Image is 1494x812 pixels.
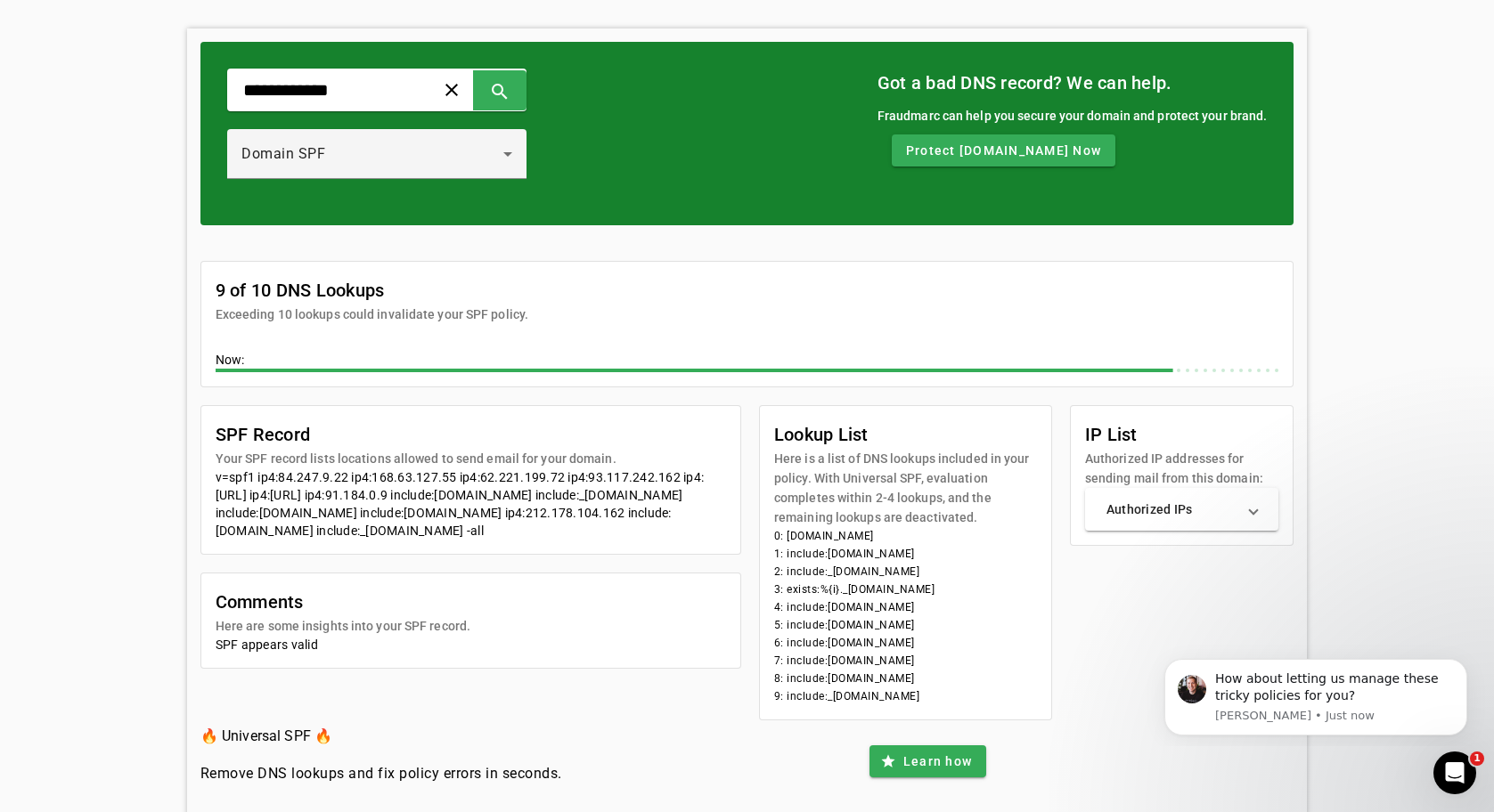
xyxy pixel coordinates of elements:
[774,527,1037,545] li: 0: [DOMAIN_NAME]
[1085,488,1279,531] mat-expansion-panel-header: Authorized IPs
[216,420,616,449] mat-card-title: SPF Record
[200,724,562,749] h3: 🔥 Universal SPF 🔥
[774,634,1037,652] li: 6: include:[DOMAIN_NAME]
[774,581,1037,598] li: 3: exists:%{i}._[DOMAIN_NAME]
[216,636,726,654] div: SPF appears valid
[774,420,1037,449] mat-card-title: Lookup List
[878,106,1268,126] div: Fraudmarc can help you secure your domain and protect your brand.
[1138,643,1494,746] iframe: Intercom notifications message
[216,616,470,636] mat-card-subtitle: Here are some insights into your SPF record.
[216,468,726,540] div: v=spf1 ip4:84.247.9.22 ip4:168.63.127.55 ip4:62.221.199.72 ip4:93.117.242.162 ip4:[URL] ip4:[URL]...
[216,304,528,324] mat-card-subtitle: Exceeding 10 lookups could invalidate your SPF policy.
[774,616,1037,634] li: 5: include:[DOMAIN_NAME]
[1433,751,1476,794] iframe: Intercom live chat
[216,351,1279,372] div: Now:
[869,745,986,777] button: Learn how
[774,449,1037,527] mat-card-subtitle: Here is a list of DNS lookups included in your policy. With Universal SPF, evaluation completes w...
[774,652,1037,670] li: 7: include:[DOMAIN_NAME]
[903,752,972,770] span: Learn how
[1085,449,1279,488] mat-card-subtitle: Authorized IP addresses for sending mail from this domain:
[774,563,1037,581] li: 2: include:_[DOMAIN_NAME]
[1085,420,1279,449] mat-card-title: IP List
[1106,500,1237,518] mat-panel-title: Authorized IPs
[1470,751,1484,766] span: 1
[216,588,470,616] mat-card-title: Comments
[878,69,1268,97] mat-card-title: Got a bad DNS record? We can help.
[774,670,1037,687] li: 8: include:[DOMAIN_NAME]
[200,763,562,784] h4: Remove DNS lookups and fix policy errors in seconds.
[216,276,528,304] mat-card-title: 9 of 10 DNS Lookups
[906,142,1101,159] span: Protect [DOMAIN_NAME] Now
[892,134,1115,166] button: Protect [DOMAIN_NAME] Now
[774,687,1037,705] li: 9: include:_[DOMAIN_NAME]
[774,598,1037,616] li: 4: include:[DOMAIN_NAME]
[216,449,616,468] mat-card-subtitle: Your SPF record lists locations allowed to send email for your domain.
[241,145,325,162] span: Domain SPF
[774,545,1037,563] li: 1: include:[DOMAIN_NAME]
